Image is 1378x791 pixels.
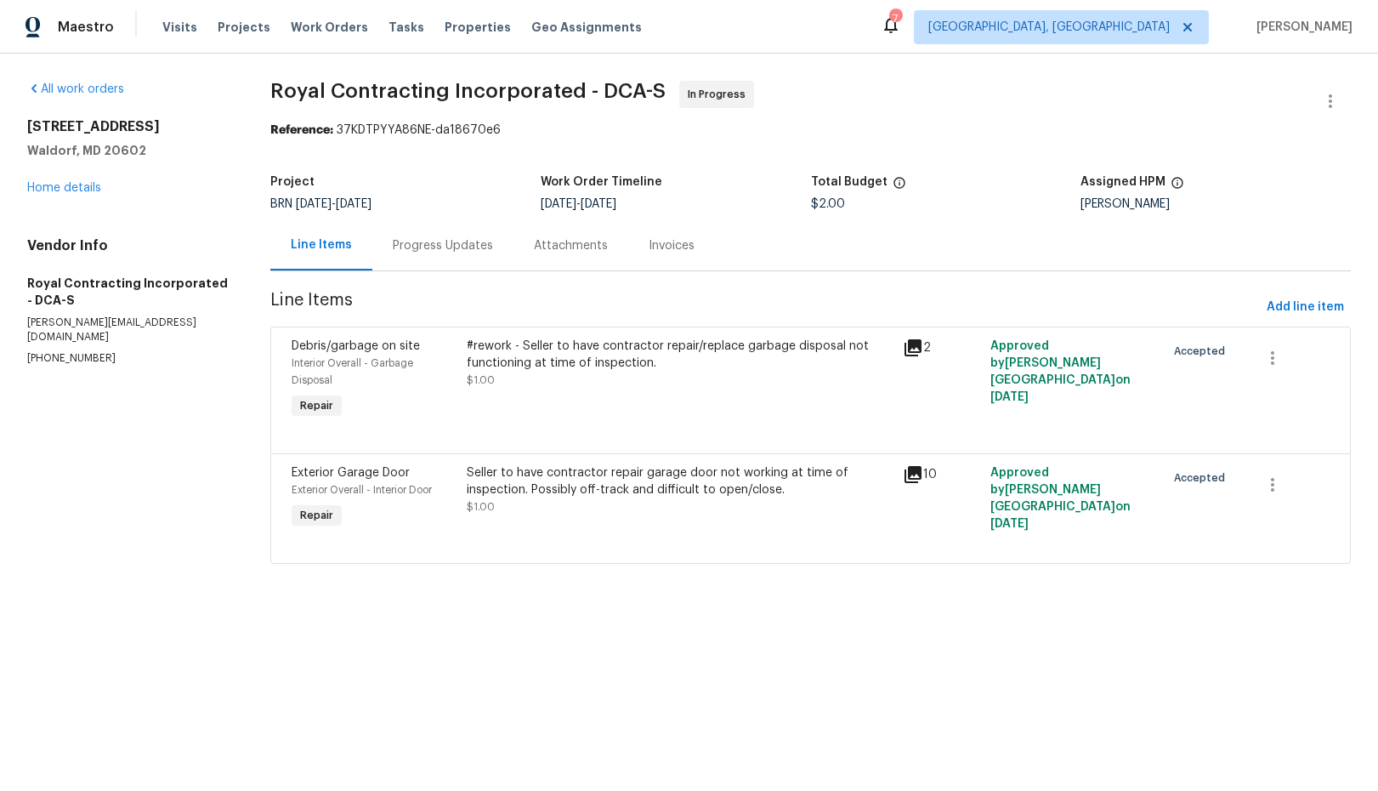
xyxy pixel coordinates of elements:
[393,237,493,254] div: Progress Updates
[445,19,511,36] span: Properties
[270,292,1260,323] span: Line Items
[990,340,1131,403] span: Approved by [PERSON_NAME][GEOGRAPHIC_DATA] on
[811,176,887,188] h5: Total Budget
[928,19,1170,36] span: [GEOGRAPHIC_DATA], [GEOGRAPHIC_DATA]
[1171,176,1184,198] span: The hpm assigned to this work order.
[296,198,332,210] span: [DATE]
[903,338,980,358] div: 2
[270,81,666,101] span: Royal Contracting Incorporated - DCA-S
[218,19,270,36] span: Projects
[336,198,371,210] span: [DATE]
[1267,297,1344,318] span: Add line item
[270,124,333,136] b: Reference:
[27,83,124,95] a: All work orders
[388,21,424,33] span: Tasks
[990,467,1131,530] span: Approved by [PERSON_NAME][GEOGRAPHIC_DATA] on
[531,19,642,36] span: Geo Assignments
[467,502,495,512] span: $1.00
[541,198,616,210] span: -
[649,237,695,254] div: Invoices
[688,86,752,103] span: In Progress
[292,485,432,495] span: Exterior Overall - Interior Door
[292,358,413,385] span: Interior Overall - Garbage Disposal
[1250,19,1352,36] span: [PERSON_NAME]
[1080,176,1165,188] h5: Assigned HPM
[1174,343,1232,360] span: Accepted
[292,340,420,352] span: Debris/garbage on site
[1260,292,1351,323] button: Add line item
[291,19,368,36] span: Work Orders
[27,118,230,135] h2: [STREET_ADDRESS]
[27,351,230,366] p: [PHONE_NUMBER]
[27,275,230,309] h5: Royal Contracting Incorporated - DCA-S
[889,10,901,27] div: 7
[27,182,101,194] a: Home details
[270,176,315,188] h5: Project
[270,122,1351,139] div: 37KDTPYYA86NE-da18670e6
[296,198,371,210] span: -
[1080,198,1351,210] div: [PERSON_NAME]
[541,176,662,188] h5: Work Order Timeline
[27,316,230,344] p: [PERSON_NAME][EMAIL_ADDRESS][DOMAIN_NAME]
[58,19,114,36] span: Maestro
[903,464,980,485] div: 10
[467,338,893,372] div: #rework - Seller to have contractor repair/replace garbage disposal not functioning at time of in...
[541,198,576,210] span: [DATE]
[162,19,197,36] span: Visits
[467,375,495,385] span: $1.00
[1174,469,1232,487] span: Accepted
[990,518,1029,530] span: [DATE]
[534,237,608,254] div: Attachments
[893,176,906,198] span: The total cost of line items that have been proposed by Opendoor. This sum includes line items th...
[292,467,410,479] span: Exterior Garage Door
[27,142,230,159] h5: Waldorf, MD 20602
[467,464,893,498] div: Seller to have contractor repair garage door not working at time of inspection. Possibly off-trac...
[291,236,352,253] div: Line Items
[581,198,616,210] span: [DATE]
[293,507,340,524] span: Repair
[293,397,340,414] span: Repair
[27,237,230,254] h4: Vendor Info
[270,198,371,210] span: BRN
[990,391,1029,403] span: [DATE]
[811,198,845,210] span: $2.00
